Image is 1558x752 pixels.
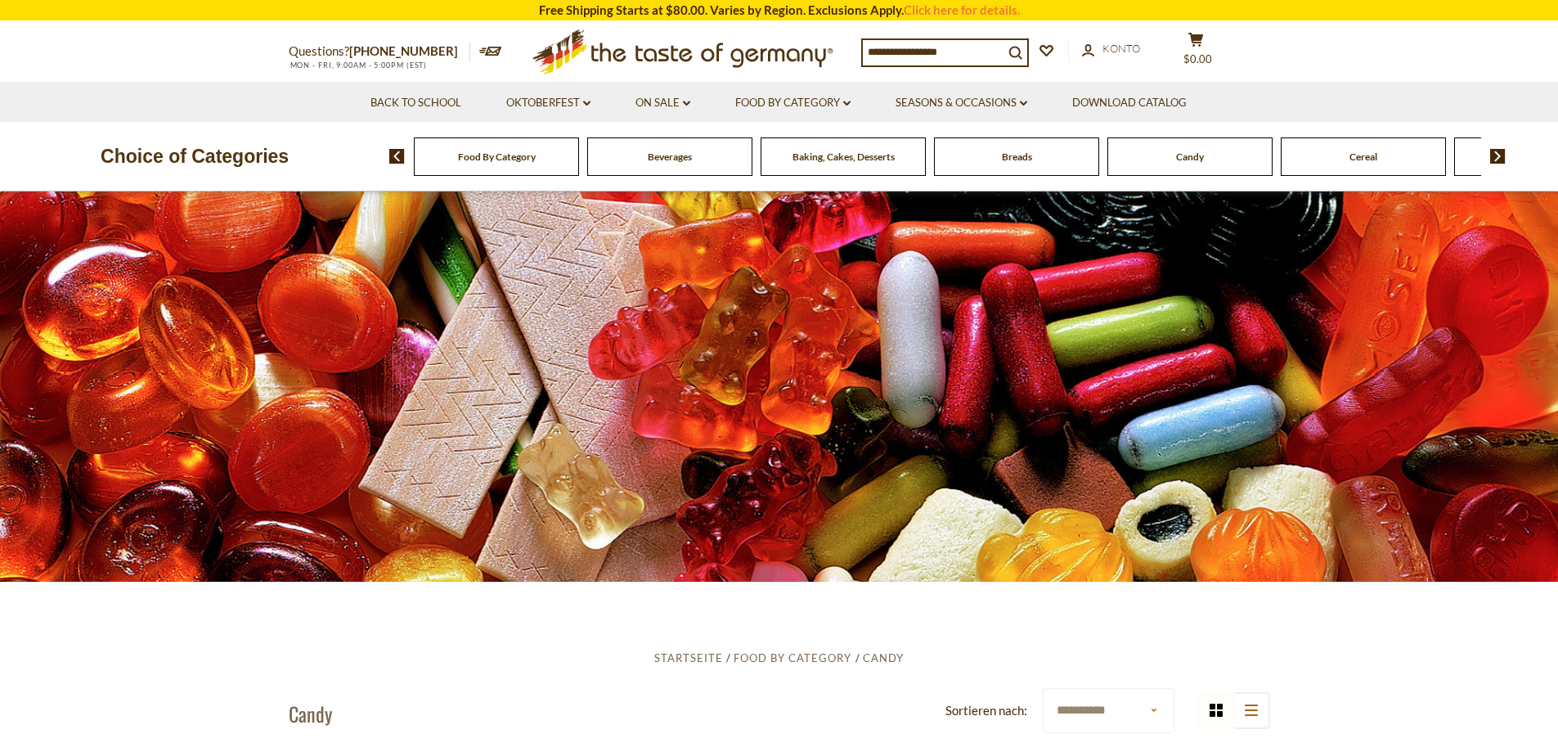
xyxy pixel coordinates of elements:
[1082,40,1140,58] a: Konto
[945,700,1027,721] label: Sortieren nach:
[289,701,332,726] h1: Candy
[654,651,723,664] a: Startseite
[1183,52,1212,65] span: $0.00
[289,41,470,62] p: Questions?
[349,43,458,58] a: [PHONE_NUMBER]
[458,151,536,163] a: Food By Category
[1349,151,1377,163] a: Cereal
[863,651,904,664] a: Candy
[289,61,428,70] span: MON - FRI, 9:00AM - 5:00PM (EST)
[635,94,690,112] a: On Sale
[648,151,692,163] a: Beverages
[904,2,1020,17] a: Click here for details.
[1072,94,1187,112] a: Download Catalog
[506,94,590,112] a: Oktoberfest
[1490,149,1506,164] img: next arrow
[1102,42,1140,55] span: Konto
[734,651,851,664] a: Food By Category
[1176,151,1204,163] a: Candy
[1172,32,1221,73] button: $0.00
[389,149,405,164] img: previous arrow
[896,94,1027,112] a: Seasons & Occasions
[792,151,895,163] a: Baking, Cakes, Desserts
[1002,151,1032,163] a: Breads
[735,94,851,112] a: Food By Category
[370,94,461,112] a: Back to School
